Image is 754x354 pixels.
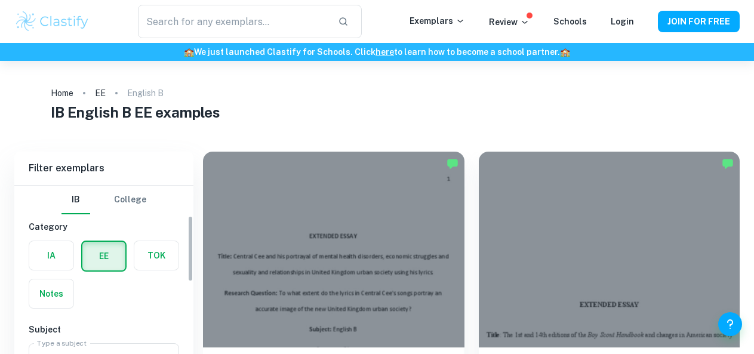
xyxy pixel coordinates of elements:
h6: Subject [29,323,179,336]
p: English B [127,87,164,100]
h6: We just launched Clastify for Schools. Click to learn how to become a school partner. [2,45,752,59]
button: JOIN FOR FREE [658,11,740,32]
button: IB [61,186,90,214]
label: Type a subject [37,338,87,348]
a: EE [95,85,106,101]
h6: Category [29,220,179,233]
button: EE [82,242,125,270]
img: Marked [722,158,734,170]
input: Search for any exemplars... [138,5,328,38]
a: Schools [553,17,587,26]
span: 🏫 [184,47,194,57]
button: TOK [134,241,179,270]
span: 🏫 [560,47,570,57]
p: Review [489,16,530,29]
button: Notes [29,279,73,308]
div: Filter type choice [61,186,146,214]
h6: Filter exemplars [14,152,193,185]
h1: IB English B EE examples [51,101,704,123]
a: Home [51,85,73,101]
p: Exemplars [410,14,465,27]
a: here [376,47,394,57]
img: Marked [447,158,458,170]
img: Clastify logo [14,10,90,33]
button: Help and Feedback [718,312,742,336]
button: IA [29,241,73,270]
button: College [114,186,146,214]
a: Login [611,17,634,26]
